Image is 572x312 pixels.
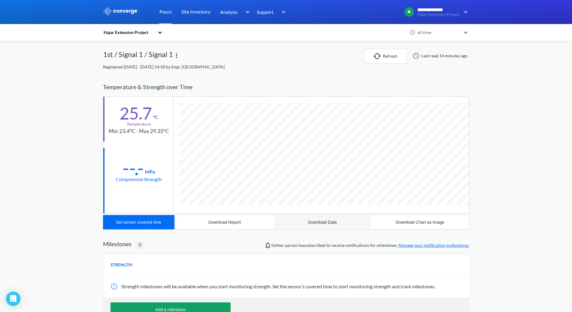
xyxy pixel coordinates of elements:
button: Download Report [176,215,274,229]
span: Support [257,8,274,16]
img: downArrow.svg [241,8,251,16]
button: Download Chart as Image [371,215,469,229]
span: Analysis [220,8,238,16]
div: Compressive Strength [116,175,162,183]
button: Refresh [364,49,407,64]
button: Set sensor covered time [103,215,174,229]
a: Manage your notification preferences. [398,243,469,248]
div: Download Data [308,220,337,225]
img: downArrow.svg [278,8,287,16]
span: STRENGTH [110,262,132,268]
div: Hajar Extension Project [103,29,155,36]
div: 1st / Signal 1 / Signal 1 [103,49,173,64]
div: Temperature [127,121,151,127]
div: Last read 14 minutes ago [410,52,469,59]
div: Min: 23.4°C - Max 29.35°C [109,127,169,135]
span: Strength milestones will be available when you start monitoring strength. Set the sensor’s covere... [121,283,435,289]
span: Registered [DATE] - [DATE] 14:58 by Engr. [GEOGRAPHIC_DATA] [103,64,225,69]
div: --.- [123,160,144,175]
span: Hajar Extension Project [417,12,460,17]
div: all time [416,29,461,36]
img: more.svg [173,52,180,59]
div: 25.7 [120,106,152,121]
span: person has subscribed to receive notifications for milestones. [271,242,469,249]
span: 0 other [271,243,284,248]
div: Set sensor covered time [116,220,161,225]
div: Open Intercom Messenger [6,292,20,306]
img: downArrow.svg [460,8,469,16]
img: icon-clock.svg [410,30,415,35]
img: icon-refresh.svg [374,53,383,59]
span: 0 [139,241,141,248]
h2: Milestones [103,240,132,247]
img: notifications-icon.svg [264,242,271,249]
img: logo_ewhite.svg [103,7,138,15]
button: Download Data [274,215,371,229]
div: Download Chart as Image [396,220,444,225]
div: Temperature & Strength over Time [103,77,469,96]
div: Download Report [208,220,241,225]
